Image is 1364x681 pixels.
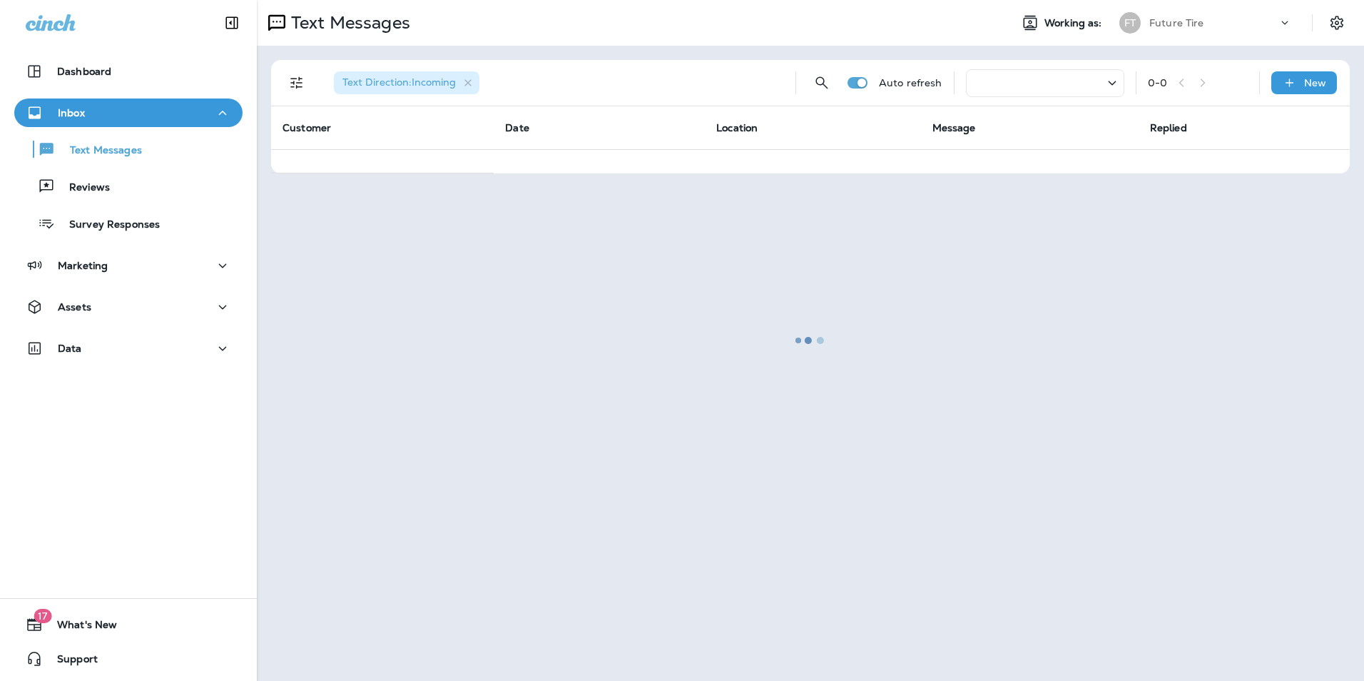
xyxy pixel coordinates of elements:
span: What's New [43,619,117,636]
button: Inbox [14,99,243,127]
p: New [1304,77,1326,89]
button: 17What's New [14,610,243,639]
span: 17 [34,609,51,623]
p: Text Messages [56,144,142,158]
button: Data [14,334,243,363]
p: Inbox [58,107,85,118]
p: Data [58,343,82,354]
p: Dashboard [57,66,111,77]
p: Marketing [58,260,108,271]
p: Reviews [55,181,110,195]
button: Support [14,645,243,673]
button: Survey Responses [14,208,243,238]
button: Collapse Sidebar [212,9,252,37]
p: Assets [58,301,91,313]
button: Text Messages [14,134,243,164]
button: Dashboard [14,57,243,86]
button: Reviews [14,171,243,201]
button: Marketing [14,251,243,280]
p: Survey Responses [55,218,160,232]
button: Assets [14,293,243,321]
span: Support [43,653,98,670]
